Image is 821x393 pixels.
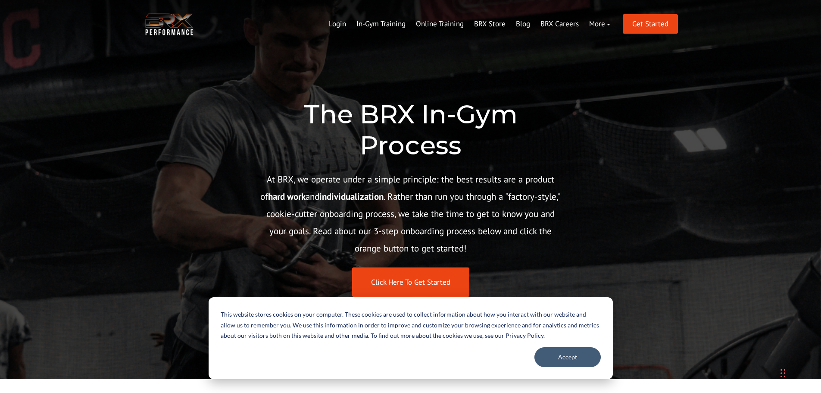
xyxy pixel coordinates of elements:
a: Login [324,14,351,35]
button: Accept [534,347,601,367]
a: Blog [511,14,535,35]
a: More [584,14,615,35]
div: Navigation Menu [324,14,615,35]
img: BRX Transparent Logo-2 [144,11,195,38]
a: In-Gym Training [351,14,411,35]
span: The BRX In-Gym Process [304,98,518,161]
a: Click Here To Get Started [352,267,469,297]
a: Online Training [411,14,469,35]
strong: individualization [319,191,384,202]
a: BRX Careers [535,14,584,35]
span: At BRX, we operate under a simple principle: the best results are a product of and . Rather than ... [260,173,561,254]
div: Drag [780,360,786,386]
a: BRX Store [469,14,511,35]
p: This website stores cookies on your computer. These cookies are used to collect information about... [221,309,601,341]
iframe: Chat Widget [699,300,821,393]
div: Cookie banner [209,297,613,379]
a: Get Started [623,14,678,34]
strong: hard work [268,191,306,202]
